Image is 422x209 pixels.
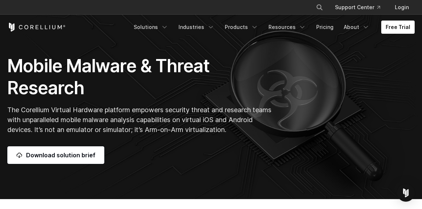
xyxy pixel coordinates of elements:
button: Search [313,1,326,14]
a: Pricing [312,21,338,34]
span: The Corellium Virtual Hardware platform empowers security threat and research teams with unparall... [7,106,271,133]
h1: Mobile Malware & Threat Research [7,55,274,99]
a: Corellium Home [7,23,66,32]
a: About [339,21,374,34]
a: Solutions [129,21,173,34]
a: Login [389,1,415,14]
a: Free Trial [381,21,415,34]
a: Industries [174,21,219,34]
div: Navigation Menu [307,1,415,14]
a: Support Center [329,1,386,14]
div: Navigation Menu [129,21,415,34]
a: Download solution brief [7,146,104,164]
a: Resources [264,21,310,34]
a: Products [220,21,263,34]
div: Open Intercom Messenger [397,184,415,202]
